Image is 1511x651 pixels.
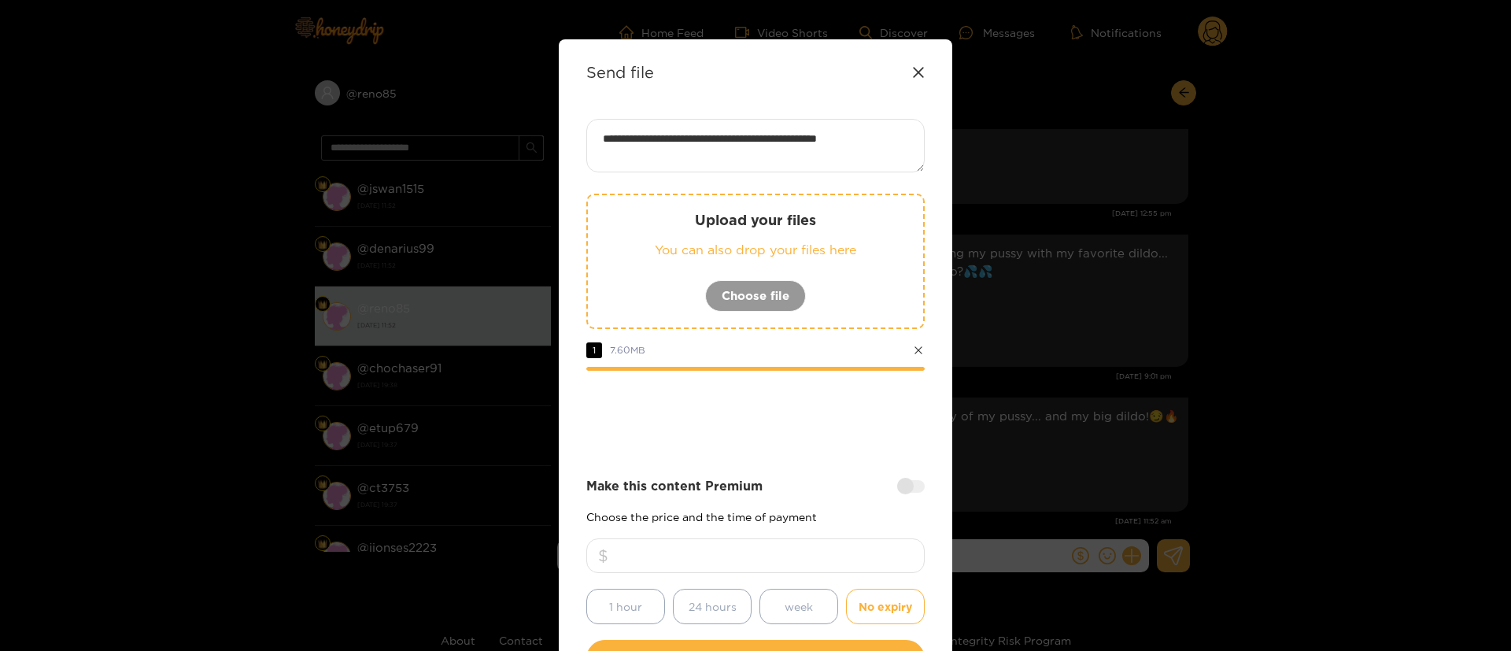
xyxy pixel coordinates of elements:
[586,63,654,81] strong: Send file
[705,280,806,312] button: Choose file
[619,241,892,259] p: You can also drop your files here
[759,589,838,624] button: week
[586,342,602,358] span: 1
[609,597,642,616] span: 1 hour
[859,597,912,616] span: No expiry
[619,211,892,229] p: Upload your files
[785,597,813,616] span: week
[586,511,925,523] p: Choose the price and the time of payment
[673,589,752,624] button: 24 hours
[586,589,665,624] button: 1 hour
[846,589,925,624] button: No expiry
[689,597,737,616] span: 24 hours
[610,345,645,355] span: 7.60 MB
[586,477,763,495] strong: Make this content Premium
